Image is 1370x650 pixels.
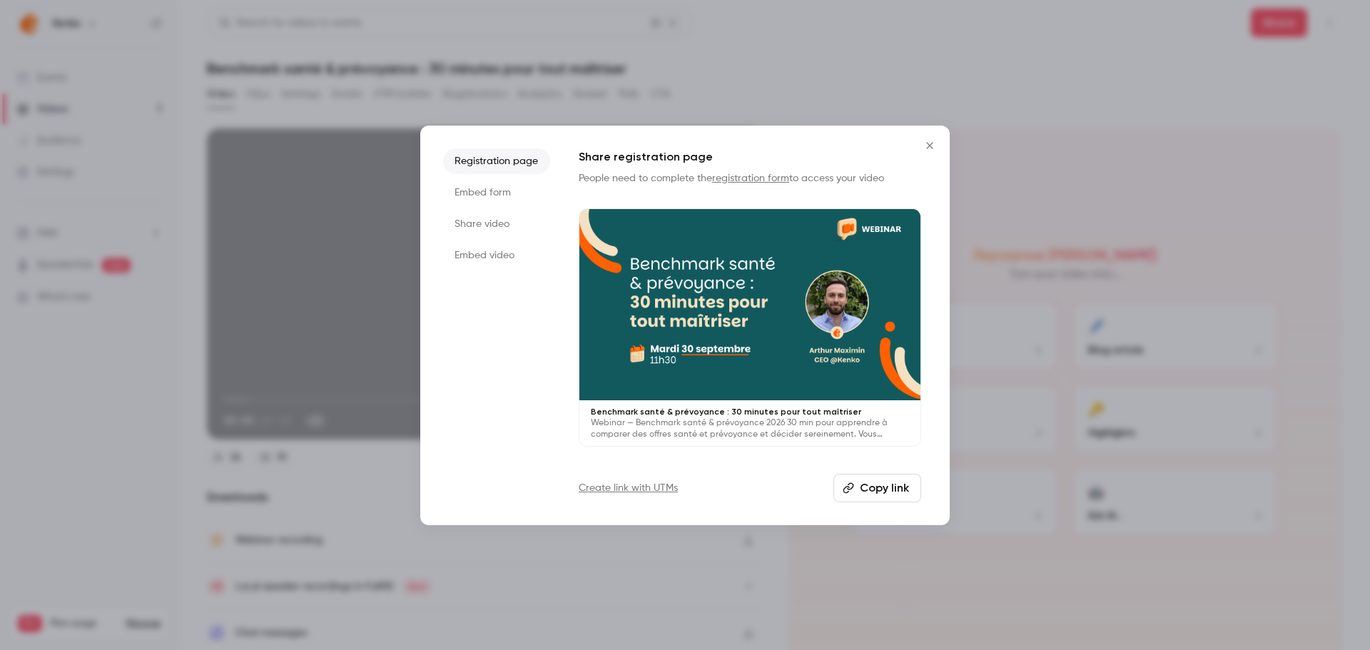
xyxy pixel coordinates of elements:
[591,417,909,440] p: Webinar — Benchmark santé & prévoyance 2026 30 min pour apprendre à comparer des offres santé et ...
[591,406,909,417] p: Benchmark santé & prévoyance : 30 minutes pour tout maîtriser
[579,148,921,166] h1: Share registration page
[712,173,789,183] a: registration form
[579,208,921,447] a: Benchmark santé & prévoyance : 30 minutes pour tout maîtriserWebinar — Benchmark santé & prévoyan...
[443,211,550,237] li: Share video
[443,148,550,174] li: Registration page
[443,243,550,268] li: Embed video
[915,131,944,160] button: Close
[443,180,550,205] li: Embed form
[579,171,921,186] p: People need to complete the to access your video
[579,481,678,495] a: Create link with UTMs
[833,474,921,502] button: Copy link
